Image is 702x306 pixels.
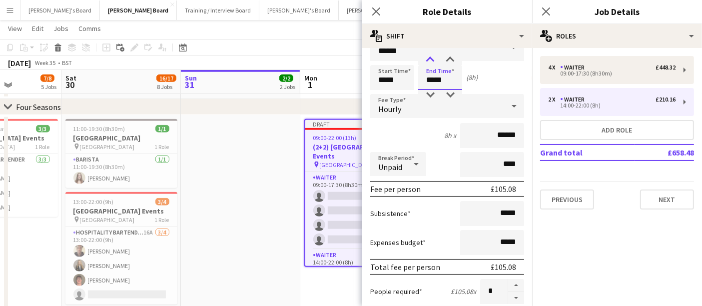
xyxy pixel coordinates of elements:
label: Expenses budget [370,238,426,247]
td: Grand total [540,144,635,160]
div: Waiter [560,64,589,71]
a: Edit [28,22,47,35]
button: Decrease [508,292,524,304]
span: 31 [183,79,197,90]
button: Increase [508,279,524,292]
h3: (2+2) [GEOGRAPHIC_DATA] Events [305,142,415,160]
span: 3/4 [155,198,169,205]
span: [GEOGRAPHIC_DATA] [320,161,375,168]
div: Total fee per person [370,262,440,272]
h3: [GEOGRAPHIC_DATA] Events [65,206,177,215]
div: £105.08 [491,262,516,272]
button: [PERSON_NAME]'s Board [259,0,339,20]
span: Sat [65,73,76,82]
button: Add role [540,120,694,140]
button: Previous [540,189,594,209]
app-card-role: Hospitality Bartender16A3/413:00-22:00 (9h)[PERSON_NAME][PERSON_NAME][PERSON_NAME] [65,227,177,304]
div: Roles [532,24,702,48]
span: 7/8 [40,74,54,82]
a: Comms [74,22,105,35]
button: Next [640,189,694,209]
div: 2 Jobs [280,83,295,90]
h3: Job Details [532,5,702,18]
app-card-role: Waiter0/214:00-22:00 (8h) [305,249,415,298]
span: 1 [303,79,317,90]
button: Training / Interview Board [177,0,259,20]
div: 4 x [548,64,560,71]
div: 14:00-22:00 (8h) [548,103,676,108]
span: Week 35 [33,59,58,66]
div: £105.08 [491,184,516,194]
span: 09:00-22:00 (13h) [313,134,357,141]
span: [GEOGRAPHIC_DATA] [80,216,135,223]
app-job-card: Draft09:00-22:00 (13h)0/6(2+2) [GEOGRAPHIC_DATA] Events [GEOGRAPHIC_DATA]2 RolesWaiter0/409:00-17... [304,119,416,267]
div: Waiter [560,96,589,103]
div: 2 x [548,96,560,103]
h3: Role Details [362,5,532,18]
span: 11:00-19:30 (8h30m) [73,125,125,132]
span: 1 Role [35,143,50,150]
span: Edit [32,24,43,33]
a: Jobs [49,22,72,35]
span: Unpaid [378,162,402,172]
div: £210.16 [656,96,676,103]
span: 16/17 [156,74,176,82]
span: Jobs [53,24,68,33]
label: People required [370,287,422,296]
div: [DATE] [8,58,31,68]
div: Fee per person [370,184,421,194]
app-job-card: 13:00-22:00 (9h)3/4[GEOGRAPHIC_DATA] Events [GEOGRAPHIC_DATA]1 RoleHospitality Bartender16A3/413:... [65,192,177,304]
button: [PERSON_NAME]'s Board [339,0,418,20]
span: Mon [304,73,317,82]
span: 30 [64,79,76,90]
div: 8 Jobs [157,83,176,90]
span: [GEOGRAPHIC_DATA] [80,143,135,150]
div: 09:00-17:30 (8h30m) [548,71,676,76]
app-card-role: Waiter0/409:00-17:30 (8h30m) [305,172,415,249]
button: [PERSON_NAME] Board [100,0,177,20]
div: (8h) [466,73,478,82]
div: Shift [362,24,532,48]
button: [PERSON_NAME]'s Board [20,0,100,20]
span: Sun [185,73,197,82]
td: £658.48 [635,144,694,160]
span: 1/1 [155,125,169,132]
div: 5 Jobs [41,83,56,90]
app-job-card: 11:00-19:30 (8h30m)1/1[GEOGRAPHIC_DATA] [GEOGRAPHIC_DATA]1 RoleBarista1/111:00-19:30 (8h30m)[PERS... [65,119,177,188]
h3: [GEOGRAPHIC_DATA] [65,133,177,142]
span: 1 Role [155,143,169,150]
div: Draft [305,120,415,128]
div: £105.08 x [451,287,476,296]
span: 2/2 [279,74,293,82]
span: 3/3 [36,125,50,132]
div: BST [62,59,72,66]
span: View [8,24,22,33]
span: Hourly [378,104,401,114]
a: View [4,22,26,35]
label: Subsistence [370,209,411,218]
div: £448.32 [656,64,676,71]
span: Comms [78,24,101,33]
div: Four Seasons [16,102,61,112]
div: 8h x [444,131,456,140]
app-card-role: Barista1/111:00-19:30 (8h30m)[PERSON_NAME] [65,154,177,188]
span: 13:00-22:00 (9h) [73,198,114,205]
span: 1 Role [155,216,169,223]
